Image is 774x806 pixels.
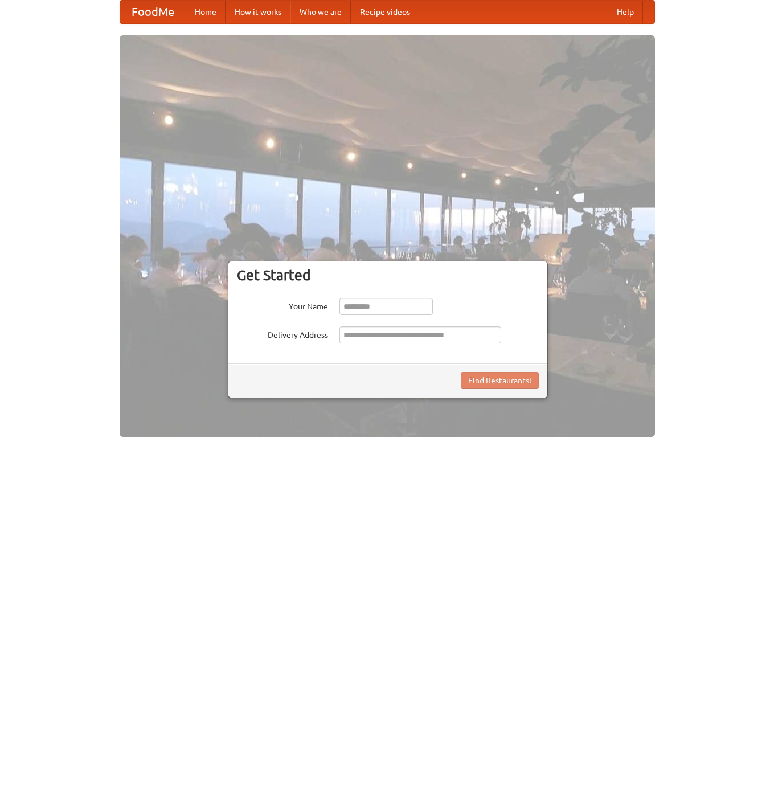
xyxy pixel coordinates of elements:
[237,298,328,312] label: Your Name
[351,1,419,23] a: Recipe videos
[237,267,539,284] h3: Get Started
[226,1,290,23] a: How it works
[608,1,643,23] a: Help
[186,1,226,23] a: Home
[461,372,539,389] button: Find Restaurants!
[120,1,186,23] a: FoodMe
[290,1,351,23] a: Who we are
[237,326,328,341] label: Delivery Address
